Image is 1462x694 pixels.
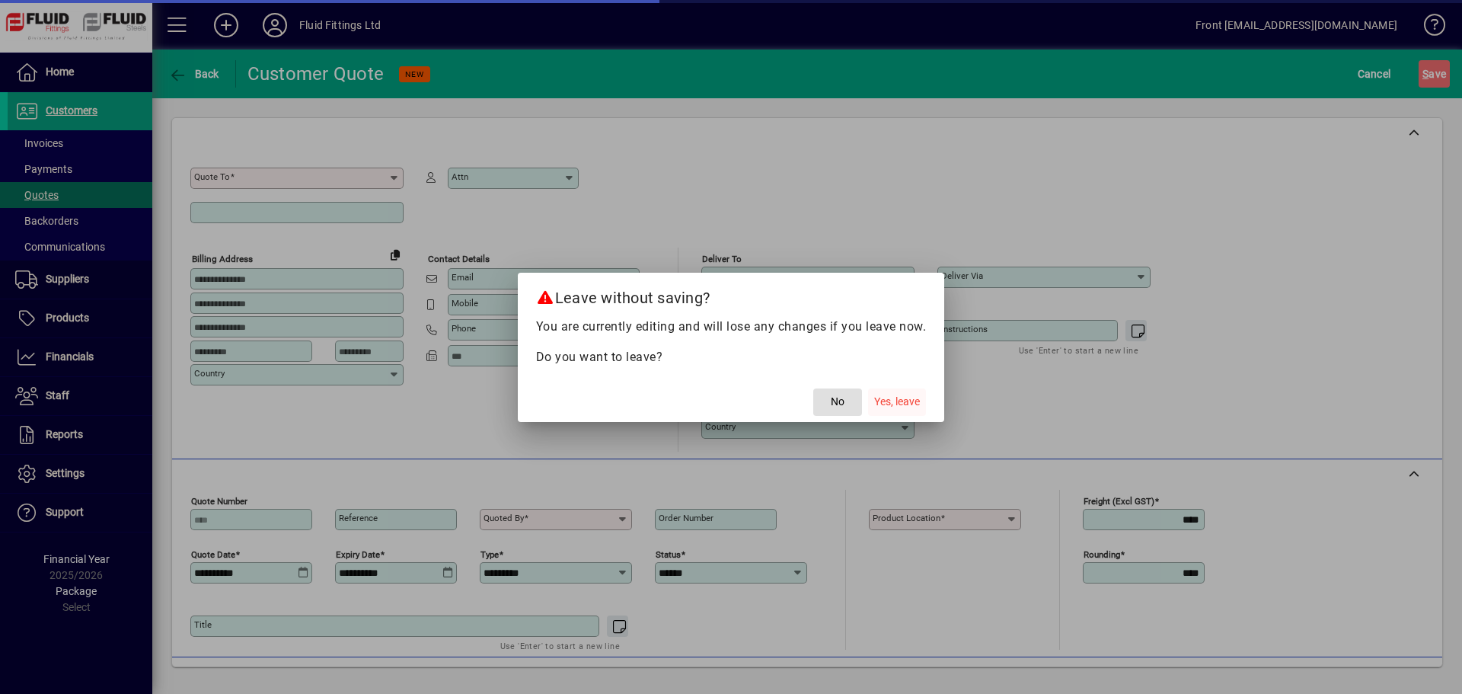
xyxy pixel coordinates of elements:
button: Yes, leave [868,389,926,416]
span: No [831,394,844,410]
p: You are currently editing and will lose any changes if you leave now. [536,318,927,336]
button: No [813,389,862,416]
h2: Leave without saving? [518,273,945,317]
p: Do you want to leave? [536,348,927,366]
span: Yes, leave [874,394,920,410]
